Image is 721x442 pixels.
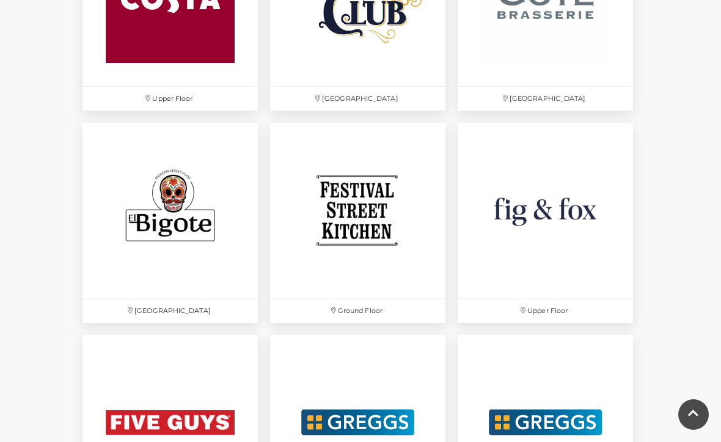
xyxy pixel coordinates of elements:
[270,87,445,111] p: [GEOGRAPHIC_DATA]
[270,299,445,323] p: Ground Floor
[76,117,264,329] a: [GEOGRAPHIC_DATA]
[82,299,258,323] p: [GEOGRAPHIC_DATA]
[264,117,452,329] a: Ground Floor
[458,87,633,111] p: [GEOGRAPHIC_DATA]
[82,87,258,111] p: Upper Floor
[458,299,633,323] p: Upper Floor
[452,117,639,329] a: Upper Floor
